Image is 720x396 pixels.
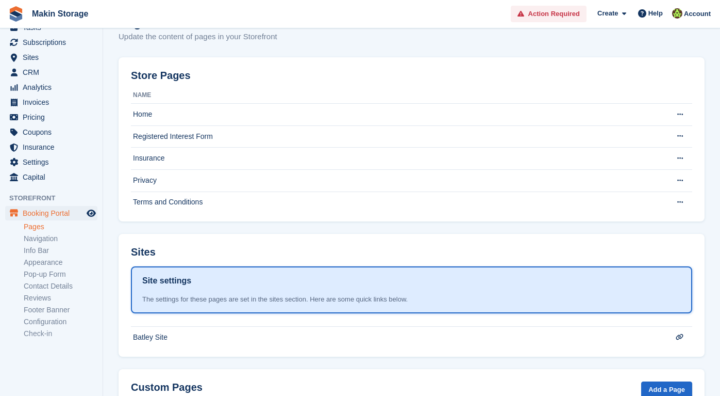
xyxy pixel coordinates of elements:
[24,270,97,279] a: Pop-up Form
[131,87,664,104] th: Name
[5,125,97,139] a: menu
[24,222,97,232] a: Pages
[131,104,664,126] td: Home
[24,258,97,267] a: Appearance
[28,5,92,22] a: Makin Storage
[131,169,664,192] td: Privacy
[5,170,97,184] a: menu
[24,305,97,315] a: Footer Banner
[131,148,664,170] td: Insurance
[23,206,85,220] span: Booking Portal
[5,80,97,94] a: menu
[85,207,97,219] a: Preview store
[119,31,277,43] p: Update the content of pages in your Storefront
[5,95,97,109] a: menu
[131,327,664,349] td: Batley Site
[597,8,618,19] span: Create
[5,206,97,220] a: menu
[648,8,663,19] span: Help
[23,155,85,169] span: Settings
[5,140,97,154] a: menu
[5,65,97,80] a: menu
[24,281,97,291] a: Contact Details
[23,95,85,109] span: Invoices
[5,155,97,169] a: menu
[131,246,156,258] h2: Sites
[24,234,97,244] a: Navigation
[9,193,103,203] span: Storefront
[5,110,97,124] a: menu
[24,317,97,327] a: Configuration
[131,70,191,82] h2: Store Pages
[672,8,682,19] img: Makin Storage Team
[511,6,587,23] a: Action Required
[24,293,97,303] a: Reviews
[131,382,203,393] h2: Custom Pages
[8,6,24,22] img: stora-icon-8386f47178a22dfd0bd8f6a31ec36ba5ce8667c1dd55bd0f319d3a0aa187defe.svg
[528,9,580,19] span: Action Required
[131,125,664,148] td: Registered Interest Form
[24,329,97,339] a: Check-in
[23,50,85,65] span: Sites
[142,275,191,287] h1: Site settings
[5,35,97,50] a: menu
[131,192,664,213] td: Terms and Conditions
[23,110,85,124] span: Pricing
[5,50,97,65] a: menu
[23,170,85,184] span: Capital
[684,9,711,19] span: Account
[24,246,97,256] a: Info Bar
[23,125,85,139] span: Coupons
[23,35,85,50] span: Subscriptions
[23,80,85,94] span: Analytics
[23,140,85,154] span: Insurance
[142,294,681,305] div: The settings for these pages are set in the sites section. Here are some quick links below.
[23,65,85,80] span: CRM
